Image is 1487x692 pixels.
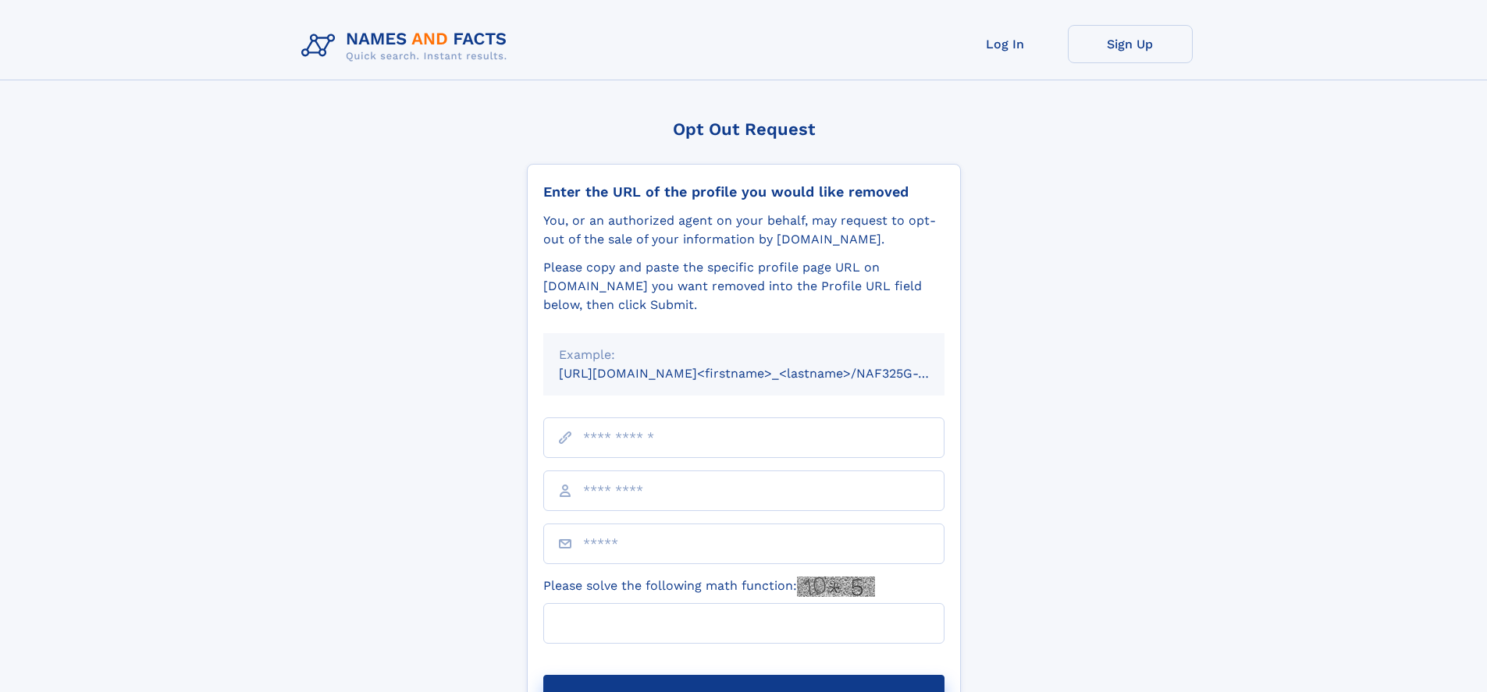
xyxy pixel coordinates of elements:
[295,25,520,67] img: Logo Names and Facts
[543,577,875,597] label: Please solve the following math function:
[543,211,944,249] div: You, or an authorized agent on your behalf, may request to opt-out of the sale of your informatio...
[543,183,944,201] div: Enter the URL of the profile you would like removed
[1068,25,1193,63] a: Sign Up
[527,119,961,139] div: Opt Out Request
[943,25,1068,63] a: Log In
[559,366,974,381] small: [URL][DOMAIN_NAME]<firstname>_<lastname>/NAF325G-xxxxxxxx
[559,346,929,364] div: Example:
[543,258,944,314] div: Please copy and paste the specific profile page URL on [DOMAIN_NAME] you want removed into the Pr...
